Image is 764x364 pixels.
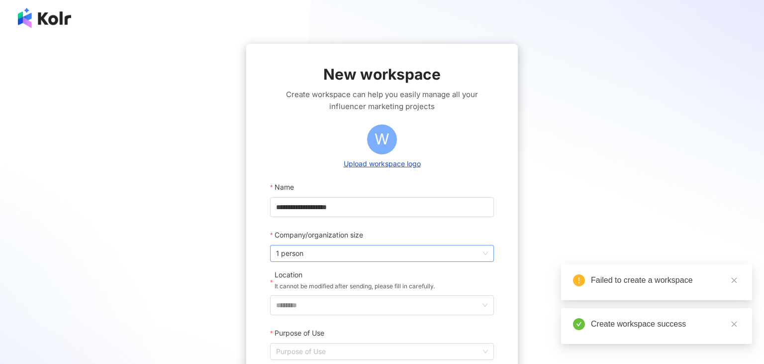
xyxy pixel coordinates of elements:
p: It cannot be modified after sending, please fill in carefully. [275,281,435,291]
div: Location [275,270,435,280]
input: Name [270,197,494,217]
span: 1 person [276,245,488,261]
span: Create workspace can help you easily manage all your influencer marketing projects [270,89,494,113]
label: Company/organization size [270,225,370,245]
label: Name [270,177,301,197]
span: close [731,321,738,328]
span: W [375,127,389,151]
span: New workspace [323,64,441,85]
span: down [482,302,488,308]
span: close [731,277,738,284]
label: Purpose of Use [270,323,331,343]
button: Upload workspace logo [341,158,424,169]
img: logo [18,8,71,28]
div: Failed to create a workspace [591,274,740,286]
span: exclamation-circle [573,274,585,286]
span: check-circle [573,318,585,330]
div: Create workspace success [591,318,740,330]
